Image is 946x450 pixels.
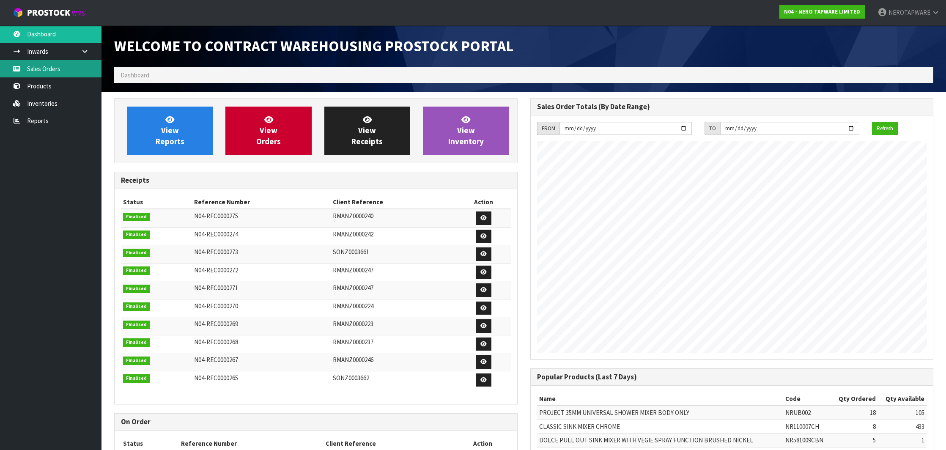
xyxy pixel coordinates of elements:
td: CLASSIC SINK MIXER CHROME [537,420,783,433]
td: NR110007CH [783,420,831,433]
span: Finalised [123,321,150,329]
span: RMANZ0000247 [333,284,373,292]
span: RMANZ0000240 [333,212,373,220]
th: Action [457,195,510,209]
span: Finalised [123,249,150,257]
span: Welcome to Contract Warehousing ProStock Portal [114,36,513,55]
h3: On Order [121,418,511,426]
td: 18 [831,406,878,420]
h3: Sales Order Totals (By Date Range) [537,103,927,111]
a: ViewInventory [423,107,509,155]
small: WMS [72,9,85,17]
span: RMANZ0000246 [333,356,373,364]
td: NR581009CBN [783,434,831,447]
th: Qty Available [878,392,927,406]
th: Status [121,195,192,209]
span: Finalised [123,302,150,311]
td: 433 [878,420,927,433]
a: ViewReceipts [324,107,410,155]
span: N04-REC0000269 [194,320,238,328]
span: NEROTAPWARE [888,8,930,16]
img: cube-alt.png [13,7,23,18]
td: PROJECT 35MM UNIVERSAL SHOWER MIXER BODY ONLY [537,406,783,420]
td: 105 [878,406,927,420]
span: N04-REC0000267 [194,356,238,364]
td: 5 [831,434,878,447]
span: N04-REC0000268 [194,338,238,346]
td: 8 [831,420,878,433]
span: N04-REC0000274 [194,230,238,238]
span: SONZ0003661 [333,248,369,256]
span: N04-REC0000271 [194,284,238,292]
h3: Receipts [121,176,511,184]
span: Finalised [123,374,150,383]
span: Finalised [123,266,150,275]
td: NRUB002 [783,406,831,420]
span: View Receipts [351,115,383,146]
span: RMANZ0000237 [333,338,373,346]
span: Finalised [123,285,150,293]
span: RMANZ0000224 [333,302,373,310]
span: View Orders [256,115,281,146]
span: Finalised [123,230,150,239]
strong: N04 - NERO TAPWARE LIMITED [784,8,860,15]
span: Finalised [123,357,150,365]
th: Client Reference [331,195,457,209]
span: RMANZ0000223 [333,320,373,328]
a: ViewReports [127,107,213,155]
span: RMANZ0000242 [333,230,373,238]
td: DOLCE PULL OUT SINK MIXER WITH VEGIE SPRAY FUNCTION BRUSHED NICKEL [537,434,783,447]
span: View Inventory [448,115,484,146]
span: N04-REC0000273 [194,248,238,256]
h3: Popular Products (Last 7 Days) [537,373,927,381]
th: Name [537,392,783,406]
th: Qty Ordered [831,392,878,406]
div: TO [705,122,720,135]
div: FROM [537,122,559,135]
a: ViewOrders [225,107,311,155]
span: View Reports [156,115,184,146]
span: N04-REC0000272 [194,266,238,274]
th: Reference Number [192,195,331,209]
span: N04-REC0000265 [194,374,238,382]
span: ProStock [27,7,70,18]
span: SONZ0003662 [333,374,369,382]
span: Finalised [123,338,150,347]
button: Refresh [872,122,898,135]
span: N04-REC0000270 [194,302,238,310]
span: Dashboard [121,71,149,79]
span: Finalised [123,213,150,221]
th: Code [783,392,831,406]
span: RMANZ0000247. [333,266,375,274]
td: 1 [878,434,927,447]
span: N04-REC0000275 [194,212,238,220]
